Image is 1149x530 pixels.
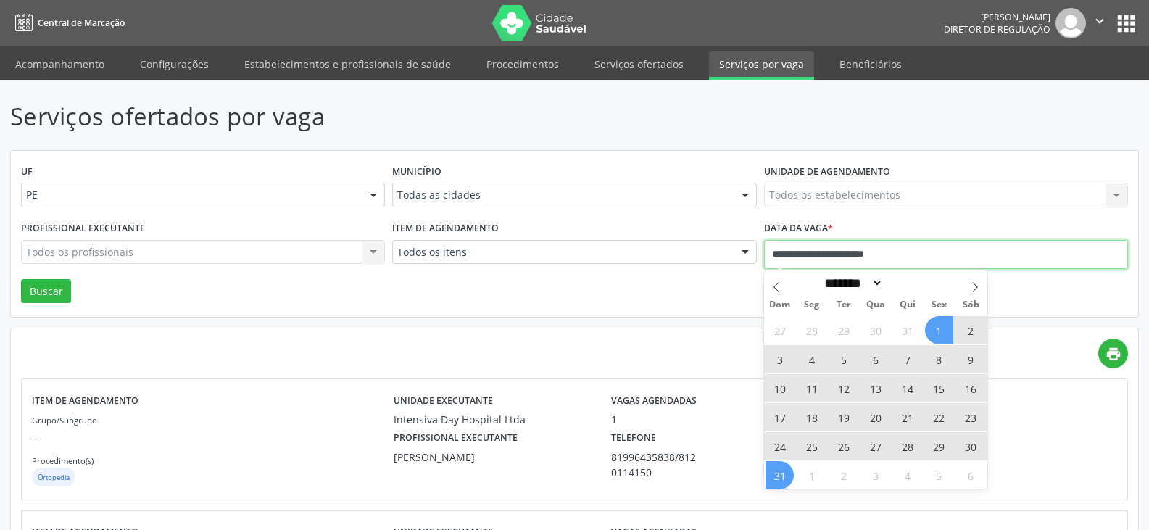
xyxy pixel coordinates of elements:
span: Agosto 13, 2025 [861,374,889,402]
div: [PERSON_NAME] [394,450,591,465]
span: Julho 30, 2025 [861,316,889,344]
span: Julho 31, 2025 [893,316,921,344]
span: Agosto 7, 2025 [893,345,921,373]
small: Procedimento(s) [32,455,94,466]
span: Setembro 6, 2025 [957,461,985,489]
img: img [1055,8,1086,38]
span: Sex [924,300,955,310]
a: Configurações [130,51,219,77]
label: Vagas agendadas [611,389,697,412]
span: Agosto 18, 2025 [797,403,826,431]
a: Acompanhamento [5,51,115,77]
span: Agosto 20, 2025 [861,403,889,431]
span: Dom [764,300,796,310]
a: Central de Marcação [10,11,125,35]
span: Agosto 17, 2025 [766,403,794,431]
span: Agosto 2, 2025 [957,316,985,344]
label: Profissional executante [394,427,518,450]
span: Agosto 3, 2025 [766,345,794,373]
span: Julho 28, 2025 [797,316,826,344]
span: Setembro 1, 2025 [797,461,826,489]
small: Grupo/Subgrupo [32,415,97,426]
span: Qua [860,300,892,310]
button:  [1086,8,1113,38]
label: Data da vaga [764,218,833,240]
span: Agosto 5, 2025 [829,345,858,373]
a: Estabelecimentos e profissionais de saúde [234,51,461,77]
span: Ter [828,300,860,310]
input: Year [883,276,931,291]
button: apps [1113,11,1139,36]
span: Agosto 27, 2025 [861,432,889,460]
span: Agosto 8, 2025 [925,345,953,373]
i: print [1106,346,1121,362]
small: Ortopedia [38,473,70,482]
span: Diretor de regulação [944,23,1050,36]
span: Todos os itens [397,245,726,260]
label: Profissional executante [21,218,145,240]
button: Buscar [21,279,71,304]
div: 81996435838/8120114150 [611,450,700,480]
span: Setembro 4, 2025 [893,461,921,489]
span: Setembro 5, 2025 [925,461,953,489]
a: Serviços por vaga [709,51,814,80]
span: Todas as cidades [397,188,726,202]
span: Setembro 3, 2025 [861,461,889,489]
label: Item de agendamento [32,389,138,412]
div: Intensiva Day Hospital Ltda [394,412,591,427]
span: Central de Marcação [38,17,125,29]
div: 1 [611,412,754,427]
span: Agosto 15, 2025 [925,374,953,402]
span: Agosto 9, 2025 [957,345,985,373]
label: Município [392,161,441,183]
span: Agosto 4, 2025 [797,345,826,373]
span: Julho 27, 2025 [766,316,794,344]
span: Agosto 23, 2025 [957,403,985,431]
p: Serviços ofertados por vaga [10,99,800,135]
p: -- [32,427,394,442]
span: Seg [796,300,828,310]
span: Agosto 11, 2025 [797,374,826,402]
span: Agosto 28, 2025 [893,432,921,460]
span: Agosto 21, 2025 [893,403,921,431]
a: Serviços ofertados [584,51,694,77]
span: Agosto 26, 2025 [829,432,858,460]
a: print [1098,339,1128,368]
span: Agosto 29, 2025 [925,432,953,460]
span: Agosto 14, 2025 [893,374,921,402]
span: Agosto 30, 2025 [957,432,985,460]
select: Month [820,276,884,291]
span: Agosto 10, 2025 [766,374,794,402]
a: Procedimentos [476,51,569,77]
span: Agosto 31, 2025 [766,461,794,489]
span: Setembro 2, 2025 [829,461,858,489]
i:  [1092,13,1108,29]
span: Agosto 24, 2025 [766,432,794,460]
label: Telefone [611,427,656,450]
span: Agosto 22, 2025 [925,403,953,431]
label: Item de agendamento [392,218,499,240]
span: Agosto 19, 2025 [829,403,858,431]
span: Julho 29, 2025 [829,316,858,344]
span: Agosto 25, 2025 [797,432,826,460]
span: Qui [892,300,924,310]
span: Agosto 1, 2025 [925,316,953,344]
span: Agosto 6, 2025 [861,345,889,373]
label: Unidade de agendamento [764,161,890,183]
a: Beneficiários [829,51,912,77]
span: Sáb [955,300,987,310]
label: Unidade executante [394,389,493,412]
label: UF [21,161,33,183]
div: [PERSON_NAME] [944,11,1050,23]
span: Agosto 16, 2025 [957,374,985,402]
span: PE [26,188,355,202]
span: Agosto 12, 2025 [829,374,858,402]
